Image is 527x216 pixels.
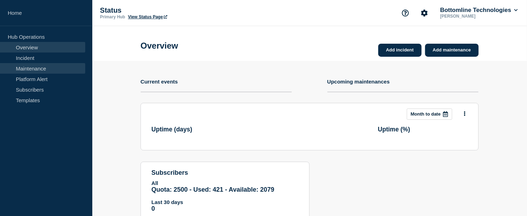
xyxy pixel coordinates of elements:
[439,14,512,19] p: [PERSON_NAME]
[151,205,299,212] p: 0
[100,6,241,14] p: Status
[128,14,167,19] a: View Status Page
[439,7,519,14] button: Bottomline Technologies
[411,111,441,117] p: Month to date
[141,79,178,85] h4: Current events
[151,199,299,205] p: Last 30 days
[425,44,479,57] a: Add maintenance
[151,186,274,193] span: Quota: 2500 - Used: 421 - Available: 2079
[398,6,413,20] button: Support
[407,109,452,120] button: Month to date
[100,14,125,19] p: Primary Hub
[151,169,299,177] h4: subscribers
[327,79,390,85] h4: Upcoming maintenances
[378,44,422,57] a: Add incident
[151,126,192,133] h3: Uptime ( days )
[141,41,178,51] h1: Overview
[378,126,410,133] h3: Uptime ( % )
[151,180,299,186] p: All
[417,6,432,20] button: Account settings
